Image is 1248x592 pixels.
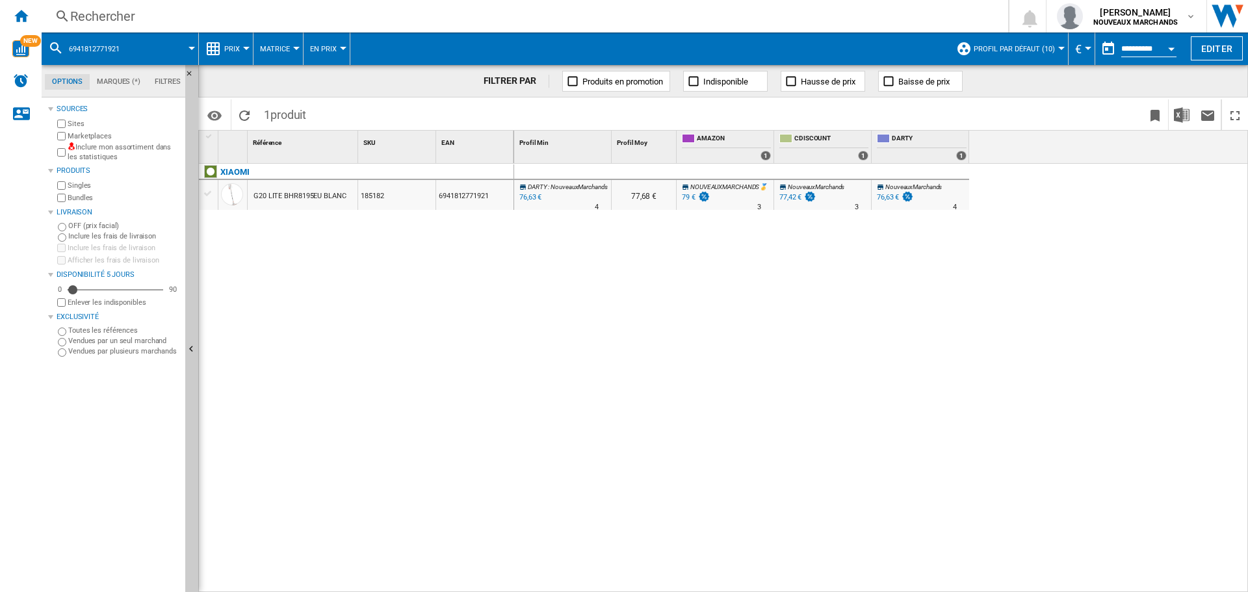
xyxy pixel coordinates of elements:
[1057,3,1083,29] img: profile.jpg
[68,346,180,356] label: Vendues par plusieurs marchands
[70,7,974,25] div: Rechercher
[679,131,773,163] div: AMAZON 1 offers sold by AMAZON
[57,207,180,218] div: Livraison
[1191,36,1243,60] button: Editer
[1222,99,1248,130] button: Plein écran
[612,180,676,210] div: 77,68 €
[57,298,66,307] input: Afficher les frais de livraison
[974,32,1061,65] button: Profil par défaut (10)
[250,131,357,151] div: Référence Sort None
[58,328,66,336] input: Toutes les références
[697,191,710,202] img: promotionV3.png
[595,201,599,214] div: Délai de livraison : 4 jours
[858,151,868,161] div: 1 offers sold by CDISCOUNT
[956,32,1061,65] div: Profil par défaut (10)
[68,283,163,296] md-slider: Disponibilité
[439,131,513,151] div: Sort None
[57,144,66,161] input: Inclure mon assortiment dans les statistiques
[436,180,513,210] div: 6941812771921
[57,312,180,322] div: Exclusivité
[898,77,950,86] span: Baisse de prix
[58,233,66,242] input: Inclure les frais de livraison
[1093,18,1178,27] b: NOUVEAUX MARCHANDS
[855,201,859,214] div: Délai de livraison : 3 jours
[690,183,767,190] span: NOUVEAUXMARCHANDS🥇
[1160,35,1183,58] button: Open calendar
[582,77,663,86] span: Produits en promotion
[757,201,761,214] div: Délai de livraison : 3 jours
[58,348,66,357] input: Vendues par plusieurs marchands
[55,285,65,294] div: 0
[68,142,180,162] label: Inclure mon assortiment dans les statistiques
[777,131,871,163] div: CDISCOUNT 1 offers sold by CDISCOUNT
[760,151,771,161] div: 1 offers sold by AMAZON
[614,131,676,151] div: Sort None
[45,74,90,90] md-tab-item: Options
[69,32,133,65] button: 6941812771921
[682,193,695,201] div: 79 €
[901,191,914,202] img: promotionV3.png
[69,45,120,53] span: 6941812771921
[361,131,435,151] div: Sort None
[484,75,550,88] div: FILTRER PAR
[1075,32,1088,65] button: €
[20,35,41,47] span: NEW
[253,181,346,211] div: G20 LITE BHR8195EU BLANC
[1095,36,1121,62] button: md-calendar
[310,32,343,65] button: En Prix
[885,183,942,190] span: NouveauxMarchands
[528,183,547,190] span: DARTY
[250,131,357,151] div: Sort None
[57,256,66,264] input: Afficher les frais de livraison
[548,183,607,190] span: : NouveauxMarchands
[892,134,967,145] span: DARTY
[68,336,180,346] label: Vendues par un seul marchand
[878,71,963,92] button: Baisse de prix
[703,77,748,86] span: Indisponible
[221,131,247,151] div: Sort None
[68,298,180,307] label: Enlever les indisponibles
[1169,99,1195,130] button: Télécharger au format Excel
[361,131,435,151] div: SKU Sort None
[441,139,454,146] span: EAN
[777,191,816,204] div: 77,42 €
[1142,99,1168,130] button: Créer un favoris
[517,191,541,204] div: Mise à jour : lundi 13 octobre 2025 03:02
[68,221,180,231] label: OFF (prix facial)
[358,180,435,210] div: 185182
[614,131,676,151] div: Profil Moy Sort None
[270,108,306,122] span: produit
[201,103,227,127] button: Options
[220,164,249,180] div: Cliquez pour filtrer sur cette marque
[68,231,180,241] label: Inclure les frais de livraison
[253,139,281,146] span: Référence
[1069,32,1095,65] md-menu: Currency
[974,45,1055,53] span: Profil par défaut (10)
[1174,107,1189,123] img: excel-24x24.png
[68,181,180,190] label: Singles
[788,183,844,190] span: NouveauxMarchands
[794,134,868,145] span: CDISCOUNT
[875,191,914,204] div: 76,63 €
[260,45,290,53] span: Matrice
[801,77,855,86] span: Hausse de prix
[439,131,513,151] div: EAN Sort None
[874,131,969,163] div: DARTY 1 offers sold by DARTY
[58,223,66,231] input: OFF (prix facial)
[363,139,376,146] span: SKU
[13,73,29,88] img: alerts-logo.svg
[185,65,201,88] button: Masquer
[562,71,670,92] button: Produits en promotion
[57,132,66,140] input: Marketplaces
[517,131,611,151] div: Sort None
[257,99,313,127] span: 1
[260,32,296,65] button: Matrice
[617,139,647,146] span: Profil Moy
[57,120,66,128] input: Sites
[683,71,768,92] button: Indisponible
[224,45,240,53] span: Prix
[519,139,549,146] span: Profil Min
